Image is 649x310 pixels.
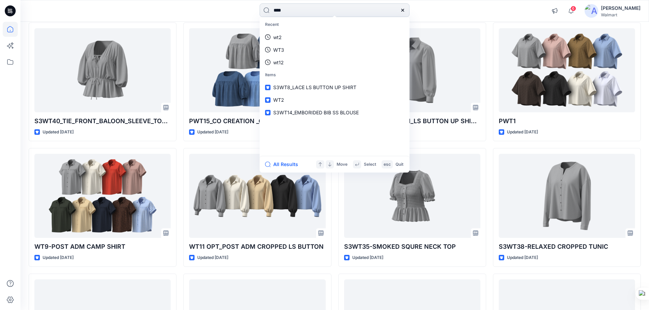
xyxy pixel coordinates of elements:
[344,28,480,112] a: S3WT3_CO CREATION_LS BUTTON UP SHIRT W-GATHERED SLEEVE
[189,154,325,238] a: WT11 OPT_POST ADM CROPPED LS BUTTON
[261,56,408,69] a: wt12
[261,81,408,94] a: S3WT8_LACE LS BUTTON UP SHIRT
[273,46,284,53] p: WT3
[34,28,171,112] a: S3WT40_TIE_FRONT_BALOON_SLEEVE_TOP (15-09-2025 )
[189,242,325,251] p: WT11 OPT_POST ADM CROPPED LS BUTTON
[261,106,408,119] a: S3WT14_EMBORIDED BIB SS BLOUSE
[571,6,576,11] span: 6
[344,116,480,126] p: S3WT3_CO CREATION_LS BUTTON UP SHIRT W-GATHERED SLEEVE
[34,242,171,251] p: WT9-POST ADM CAMP SHIRT
[34,116,171,126] p: S3WT40_TIE_FRONT_BALOON_SLEEVE_TOP ([DATE] )
[337,161,347,168] p: Move
[507,129,538,136] p: Updated [DATE]
[585,4,598,18] img: avatar
[499,154,635,238] a: S3WT38-RELAXED CROPPED TUNIC
[261,94,408,106] a: WT2
[499,242,635,251] p: S3WT38-RELAXED CROPPED TUNIC
[197,129,228,136] p: Updated [DATE]
[507,254,538,261] p: Updated [DATE]
[189,116,325,126] p: PWT15_CO CREATION _GATHER YOKE BLOUSE
[261,18,408,31] p: Recent
[265,160,303,168] button: All Results
[34,154,171,238] a: WT9-POST ADM CAMP SHIRT
[43,129,74,136] p: Updated [DATE]
[261,31,408,44] a: wt2
[197,254,228,261] p: Updated [DATE]
[352,254,383,261] p: Updated [DATE]
[273,84,356,90] span: S3WT8_LACE LS BUTTON UP SHIRT
[189,28,325,112] a: PWT15_CO CREATION _GATHER YOKE BLOUSE
[344,154,480,238] a: S3WT35-SMOKED SQURE NECK TOP
[261,69,408,81] p: Items
[273,110,359,115] span: S3WT14_EMBORIDED BIB SS BLOUSE
[499,28,635,112] a: PWT1
[344,242,480,251] p: S3WT35-SMOKED SQURE NECK TOP
[273,97,284,103] span: WT2
[396,161,403,168] p: Quit
[364,161,376,168] p: Select
[43,254,74,261] p: Updated [DATE]
[261,44,408,56] a: WT3
[499,116,635,126] p: PWT1
[384,161,391,168] p: esc
[601,4,640,12] div: [PERSON_NAME]
[273,34,282,41] p: wt2
[273,59,284,66] p: wt12
[601,12,640,17] div: Walmart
